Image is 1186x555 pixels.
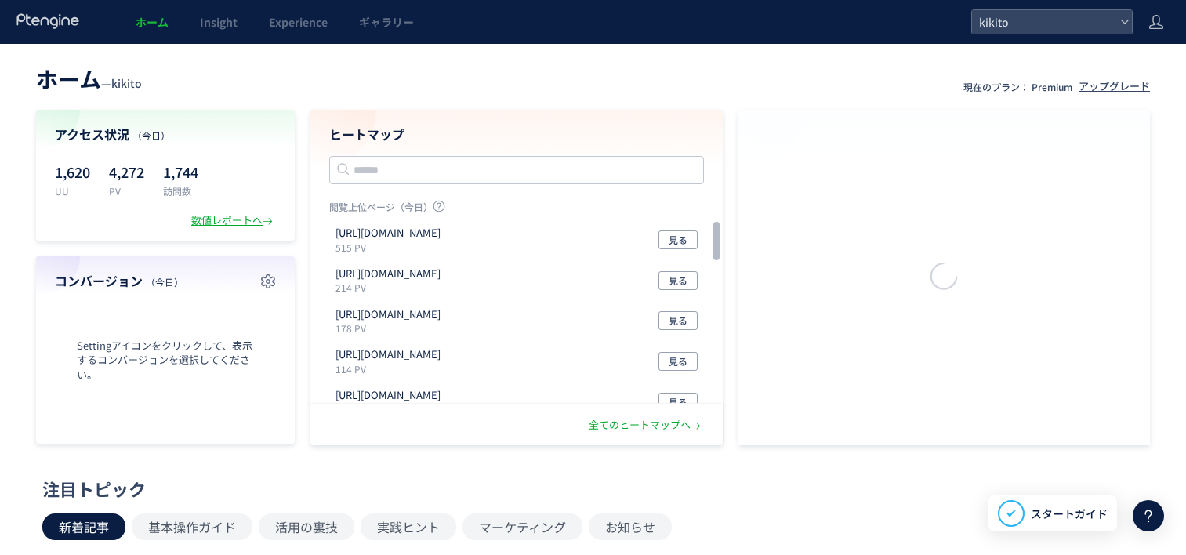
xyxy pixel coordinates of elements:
p: 1,744 [163,159,198,184]
div: 数値レポートへ [191,213,276,228]
span: Experience [269,14,328,30]
div: 全てのヒートマップへ [589,418,704,433]
span: Settingアイコンをクリックして、表示するコンバージョンを選択してください。 [55,339,276,383]
p: https://rental.kikito.docomo.ne.jp/portal/search/result/ [335,388,441,403]
span: スタートガイド [1031,506,1108,522]
button: 見る [658,230,698,249]
h4: ヒートマップ [329,125,704,143]
button: 見る [658,393,698,412]
p: 1,620 [55,159,90,184]
button: 見る [658,311,698,330]
button: 活用の裏技 [259,513,354,540]
span: kikito [111,75,142,91]
p: UU [55,184,90,198]
p: 114 PV [335,362,447,375]
button: 新着記事 [42,513,125,540]
div: — [36,63,142,94]
p: 515 PV [335,241,447,254]
p: https://rental.kikito.docomo.ne.jp/portal/categories/02/subcategories/ [335,267,441,281]
span: 見る [669,393,687,412]
p: PV [109,184,144,198]
p: 現在のプラン： Premium [963,80,1072,93]
span: kikito [974,10,1114,34]
span: （今日） [146,275,183,288]
span: （今日） [132,129,170,142]
span: 見る [669,311,687,330]
p: 178 PV [335,321,447,335]
p: 4,272 [109,159,144,184]
span: 見る [669,352,687,371]
span: ホーム [136,14,169,30]
p: https://rental.kikito.docomo.ne.jp/portal/articles/11921/ [335,347,441,362]
span: ギャラリー [359,14,414,30]
p: 111 PV [335,403,447,416]
button: 見る [658,352,698,371]
p: https://rental.kikito.docomo.ne.jp/portal/categories/ [335,307,441,322]
span: 見る [669,230,687,249]
button: 見る [658,271,698,290]
p: 閲覧上位ページ（今日） [329,200,704,219]
button: お知らせ [589,513,672,540]
button: マーケティング [462,513,582,540]
button: 実践ヒント [361,513,456,540]
p: 訪問数 [163,184,198,198]
h4: アクセス状況 [55,125,276,143]
h4: コンバージョン [55,272,276,290]
button: 基本操作ガイド [132,513,252,540]
p: 214 PV [335,281,447,294]
div: アップグレード [1079,79,1150,94]
div: 注目トピック [42,477,1136,501]
span: 見る [669,271,687,290]
p: https://rental.kikito.docomo.ne.jp/ [335,226,441,241]
span: Insight [200,14,238,30]
span: ホーム [36,63,101,94]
